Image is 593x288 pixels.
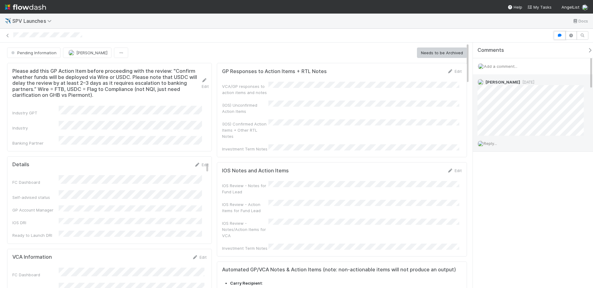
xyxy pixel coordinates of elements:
div: GP Account Manager [12,207,59,213]
div: Ready to Launch DRI [12,232,59,238]
h5: VCA Information [12,254,52,260]
a: My Tasks [527,4,552,10]
li: : [230,280,462,286]
div: Help [507,4,522,10]
img: avatar_6cb813a7-f212-4ca3-9382-463c76e0b247.png [477,141,484,147]
h5: GP Responses to Action Items + RTL Notes [222,68,327,75]
h5: Details [12,162,29,168]
img: avatar_6cb813a7-f212-4ca3-9382-463c76e0b247.png [582,4,588,10]
div: FC Dashboard [12,272,59,278]
span: My Tasks [527,5,552,10]
div: FC Dashboard [12,179,59,185]
div: IOS Review - Notes/Action Items for VCA [222,220,268,239]
a: Edit [194,162,209,167]
a: Edit [447,168,462,173]
div: Investment Term Notes [222,245,268,251]
span: Add a comment... [484,64,517,69]
div: IOS Review - Action Items for Fund Lead [222,201,268,214]
a: Docs [572,17,588,25]
div: Industry [12,125,59,131]
span: Comments [477,47,504,53]
span: AngelList [561,5,579,10]
div: Investment Term Notes [222,146,268,152]
div: (IOS) Confirmed Action Items + Other RTL Notes [222,121,268,139]
img: logo-inverted-e16ddd16eac7371096b0.svg [5,2,46,12]
span: Reply... [484,141,497,146]
img: avatar_04f2f553-352a-453f-b9fb-c6074dc60769.png [477,79,484,85]
div: VCA/GP responses to action items and notes [222,83,268,96]
div: IOS DRI [12,220,59,226]
a: Edit [201,78,209,89]
div: (IOS) Unconfirmed Action Items [222,102,268,114]
span: [PERSON_NAME] [486,80,520,84]
h5: Please add this GP Action Item before proceeding with the review: "Confirm whether funds will be ... [12,68,201,98]
span: [DATE] [520,80,534,84]
span: SPV Launches [12,18,55,24]
strong: Carry Recipient [230,281,262,286]
div: Self-advised status [12,194,59,200]
a: Edit [447,69,462,74]
h5: Automated GP/VCA Notes & Action Items (note: non-actionable items will not produce an output) [222,267,462,273]
h5: IOS Notes and Action Items [222,168,289,174]
div: Banking Partner [12,140,59,146]
button: Needs to be Archived [417,47,467,58]
a: Edit [192,255,207,260]
img: avatar_6cb813a7-f212-4ca3-9382-463c76e0b247.png [478,63,484,69]
div: IOS Review - Notes for Fund Lead [222,183,268,195]
span: ✈️ [5,18,11,23]
div: Industry GPT [12,110,59,116]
